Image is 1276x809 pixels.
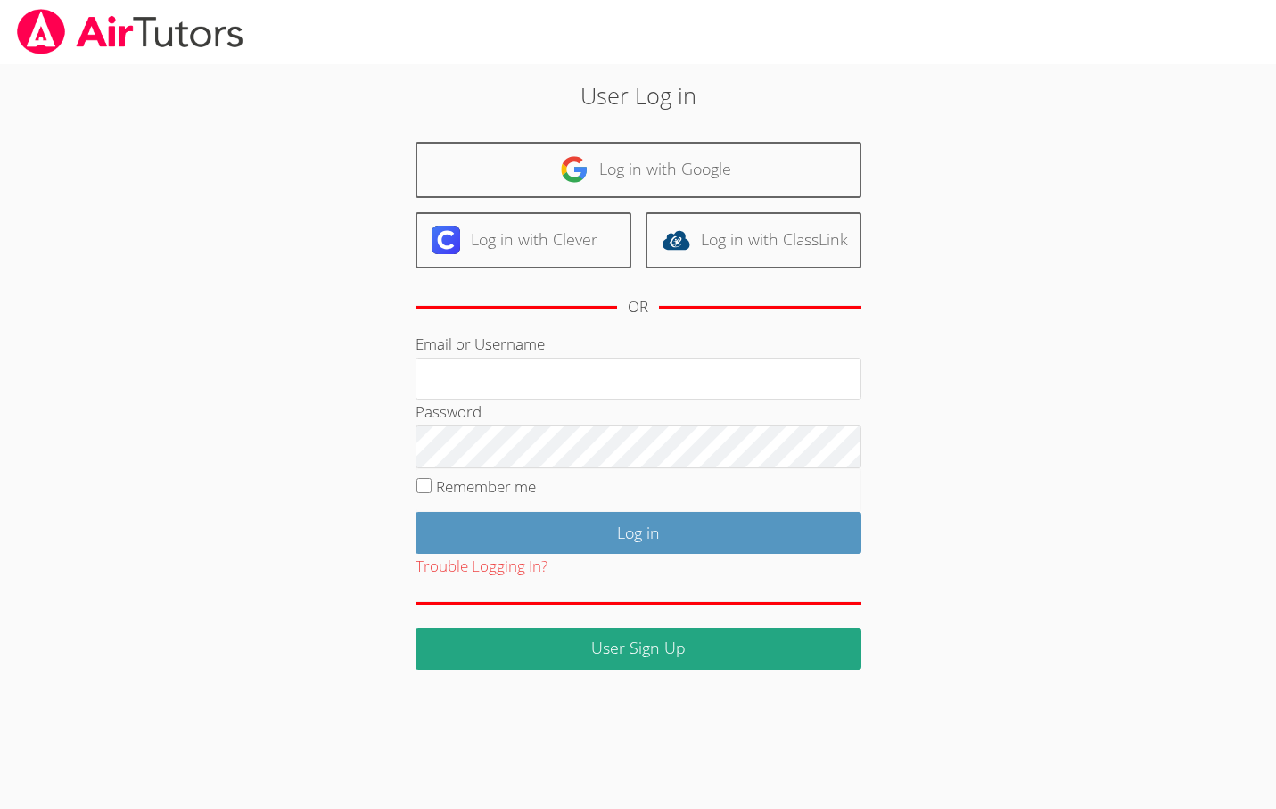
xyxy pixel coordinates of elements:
[416,212,631,268] a: Log in with Clever
[416,628,861,670] a: User Sign Up
[293,78,983,112] h2: User Log in
[662,226,690,254] img: classlink-logo-d6bb404cc1216ec64c9a2012d9dc4662098be43eaf13dc465df04b49fa7ab582.svg
[416,554,547,580] button: Trouble Logging In?
[416,334,545,354] label: Email or Username
[416,401,482,422] label: Password
[432,226,460,254] img: clever-logo-6eab21bc6e7a338710f1a6ff85c0baf02591cd810cc4098c63d3a4b26e2feb20.svg
[628,294,648,320] div: OR
[646,212,861,268] a: Log in with ClassLink
[436,476,536,497] label: Remember me
[416,142,861,198] a: Log in with Google
[15,9,245,54] img: airtutors_banner-c4298cdbf04f3fff15de1276eac7730deb9818008684d7c2e4769d2f7ddbe033.png
[560,155,589,184] img: google-logo-50288ca7cdecda66e5e0955fdab243c47b7ad437acaf1139b6f446037453330a.svg
[416,512,861,554] input: Log in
